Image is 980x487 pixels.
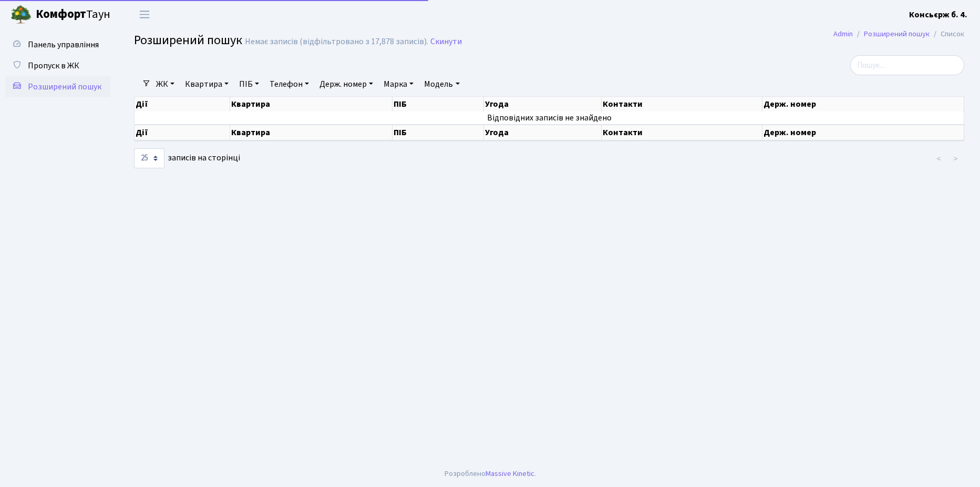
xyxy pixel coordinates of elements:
[28,81,101,93] span: Розширений пошук
[11,4,32,25] img: logo.png
[393,97,484,111] th: ПІБ
[602,97,763,111] th: Контакти
[134,31,242,49] span: Розширений пошук
[379,75,418,93] a: Марка
[445,468,536,480] div: Розроблено .
[5,55,110,76] a: Пропуск в ЖК
[135,111,964,124] td: Відповідних записів не знайдено
[762,97,964,111] th: Держ. номер
[762,125,964,140] th: Держ. номер
[230,97,393,111] th: Квартира
[833,28,853,39] a: Admin
[818,23,980,45] nav: breadcrumb
[850,55,964,75] input: Пошук...
[265,75,313,93] a: Телефон
[134,148,240,168] label: записів на сторінці
[484,97,602,111] th: Угода
[930,28,964,40] li: Список
[864,28,930,39] a: Розширений пошук
[230,125,393,140] th: Квартира
[5,34,110,55] a: Панель управління
[909,8,967,21] a: Консьєрж б. 4.
[909,9,967,21] b: Консьєрж б. 4.
[36,6,86,23] b: Комфорт
[420,75,463,93] a: Модель
[134,148,164,168] select: записів на сторінці
[430,37,462,47] a: Скинути
[235,75,263,93] a: ПІБ
[152,75,179,93] a: ЖК
[135,97,230,111] th: Дії
[36,6,110,24] span: Таун
[245,37,428,47] div: Немає записів (відфільтровано з 17,878 записів).
[315,75,377,93] a: Держ. номер
[5,76,110,97] a: Розширений пошук
[181,75,233,93] a: Квартира
[393,125,484,140] th: ПІБ
[28,60,79,72] span: Пропуск в ЖК
[135,125,230,140] th: Дії
[486,468,534,479] a: Massive Kinetic
[131,6,158,23] button: Переключити навігацію
[28,39,99,50] span: Панель управління
[602,125,763,140] th: Контакти
[484,125,602,140] th: Угода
